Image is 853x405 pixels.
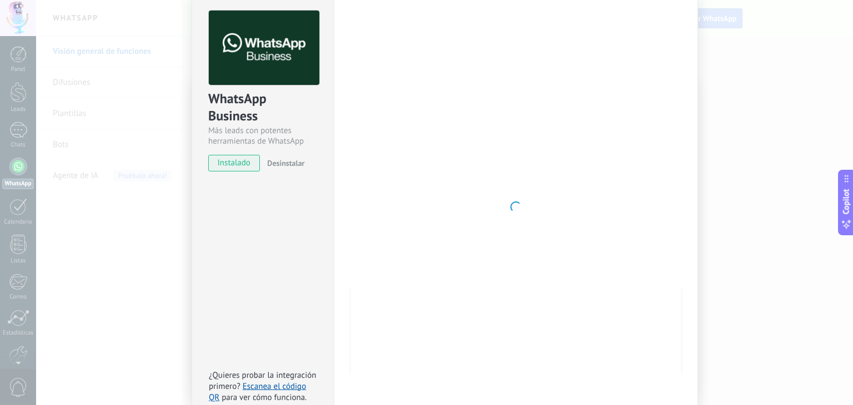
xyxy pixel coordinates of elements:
span: ¿Quieres probar la integración primero? [209,370,317,392]
button: Desinstalar [263,155,304,171]
span: Copilot [841,189,852,215]
span: para ver cómo funciona. [222,392,307,403]
img: logo_main.png [209,11,319,85]
span: Desinstalar [267,158,304,168]
span: instalado [209,155,259,171]
div: Más leads con potentes herramientas de WhatsApp [208,125,318,146]
div: WhatsApp Business [208,90,318,125]
a: Escanea el código QR [209,381,306,403]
